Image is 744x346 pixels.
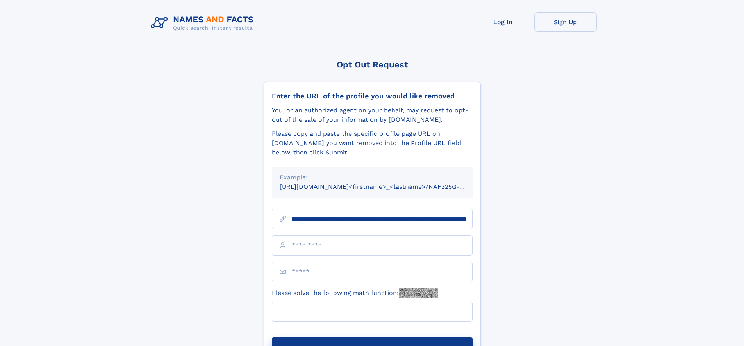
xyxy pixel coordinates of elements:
[472,12,534,32] a: Log In
[272,288,438,298] label: Please solve the following math function:
[148,12,260,34] img: Logo Names and Facts
[272,129,473,157] div: Please copy and paste the specific profile page URL on [DOMAIN_NAME] you want removed into the Pr...
[272,106,473,124] div: You, or an authorized agent on your behalf, may request to opt-out of the sale of your informatio...
[280,183,487,190] small: [URL][DOMAIN_NAME]<firstname>_<lastname>/NAF325G-xxxxxxxx
[264,60,481,69] div: Opt Out Request
[272,92,473,100] div: Enter the URL of the profile you would like removed
[534,12,597,32] a: Sign Up
[280,173,465,182] div: Example:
